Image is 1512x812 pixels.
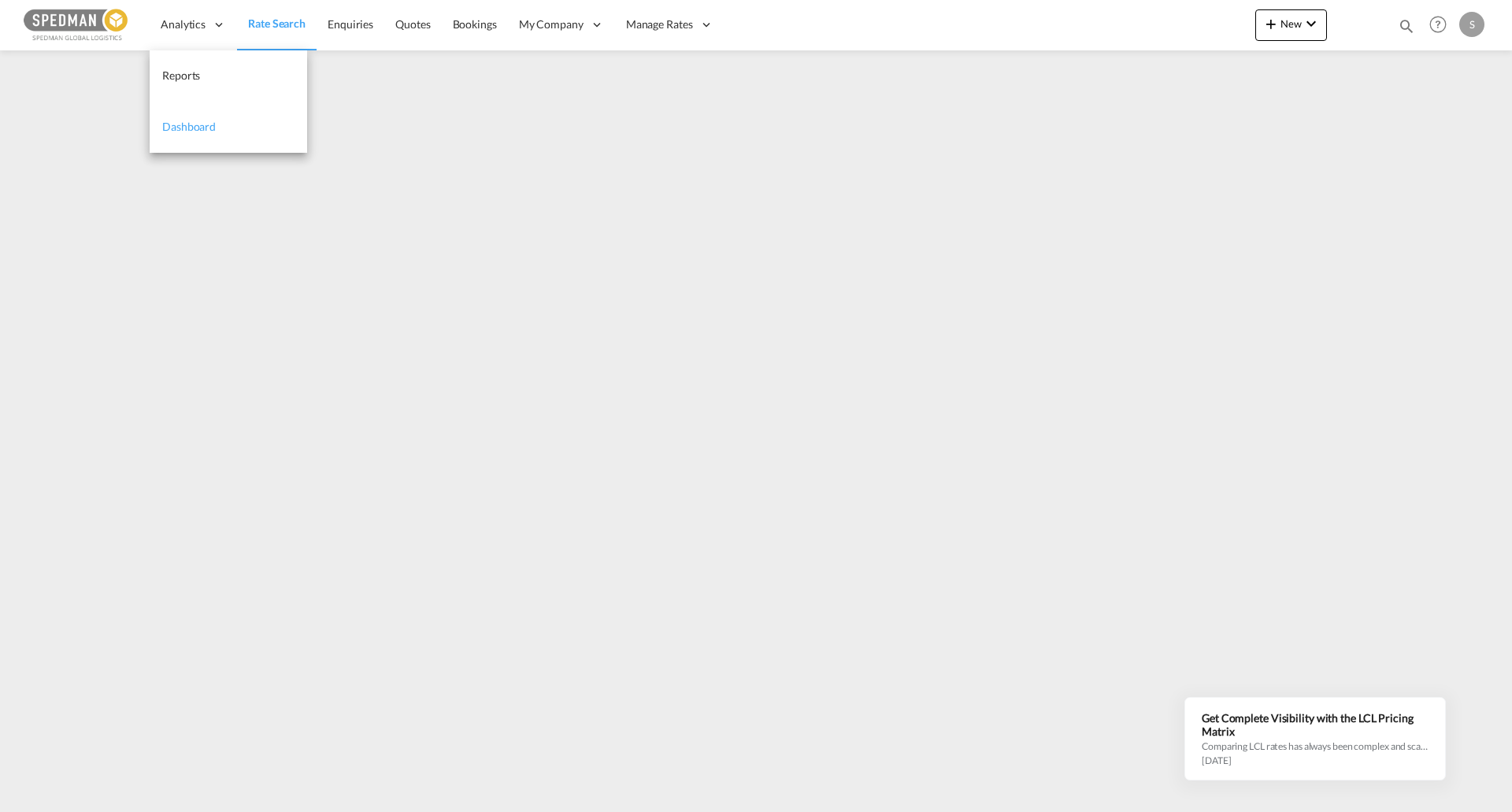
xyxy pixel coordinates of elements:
[1262,17,1321,30] span: New
[1425,11,1459,39] div: Help
[1255,9,1327,41] button: icon-plus 400-fgNewicon-chevron-down
[150,102,307,153] a: Dashboard
[248,17,306,30] span: Rate Search
[1262,14,1280,33] md-icon: icon-plus 400-fg
[1398,17,1415,35] md-icon: icon-magnify
[1398,17,1415,41] div: icon-magnify
[24,7,130,43] img: c12ca350ff1b11efb6b291369744d907.png
[453,17,497,31] span: Bookings
[395,17,430,31] span: Quotes
[328,17,373,31] span: Enquiries
[1302,14,1321,33] md-icon: icon-chevron-down
[162,120,216,133] span: Dashboard
[1425,11,1451,38] span: Help
[1459,12,1484,37] div: S
[519,17,584,32] span: My Company
[161,17,206,32] span: Analytics
[626,17,693,32] span: Manage Rates
[162,69,200,82] span: Reports
[150,50,307,102] a: Reports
